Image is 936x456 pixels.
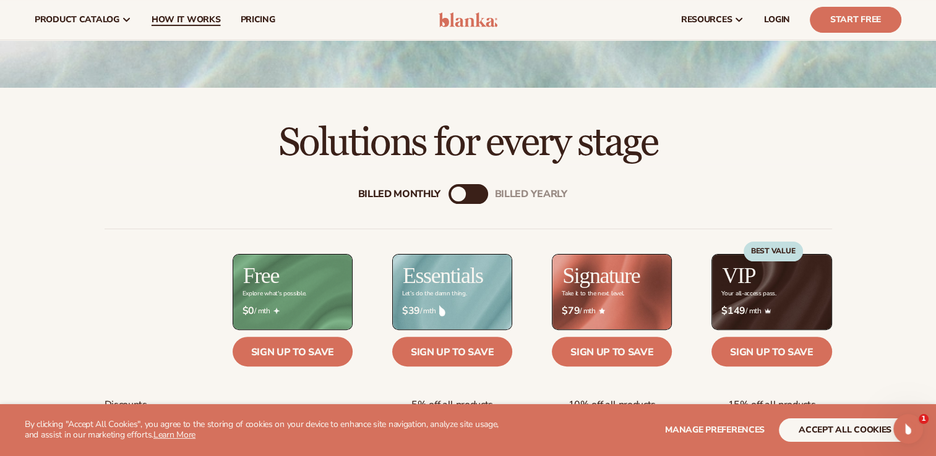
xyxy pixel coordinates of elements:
span: / mth [721,305,822,317]
span: Manage preferences [665,424,765,436]
a: Sign up to save [233,337,353,366]
div: BEST VALUE [744,242,803,261]
div: Billed Monthly [358,188,441,200]
h2: Signature [562,264,640,287]
iframe: Intercom live chat [893,414,923,444]
a: Start Free [810,7,901,33]
span: product catalog [35,15,119,25]
h2: Essentials [403,264,483,287]
button: Manage preferences [665,418,765,442]
img: drop.png [439,305,445,316]
button: accept all cookies [779,418,911,442]
img: Essentials_BG_9050f826-5aa9-47d9-a362-757b82c62641.jpg [393,255,512,329]
img: logo [439,12,497,27]
strong: $79 [562,305,580,317]
a: Sign up to save [392,337,512,366]
span: How It Works [152,15,221,25]
span: / mth [243,305,343,317]
img: Signature_BG_eeb718c8-65ac-49e3-a4e5-327c6aa73146.jpg [552,255,671,329]
span: resources [681,15,732,25]
img: free_bg.png [233,255,352,329]
img: VIP_BG_199964bd-3653-43bc-8a67-789d2d7717b9.jpg [712,255,831,329]
span: 10% off all products [568,394,656,416]
p: By clicking "Accept All Cookies", you agree to the storing of cookies on your device to enhance s... [25,420,508,441]
img: Star_6.png [599,308,605,313]
h2: Solutions for every stage [35,122,901,164]
img: Free_Icon_bb6e7c7e-73f8-44bd-8ed0-223ea0fc522e.png [273,308,280,314]
span: / mth [562,305,662,317]
div: Explore what's possible. [243,290,306,297]
span: LOGIN [764,15,790,25]
h2: Free [243,264,279,287]
span: Discounts [105,394,147,416]
span: pricing [240,15,275,25]
h2: VIP [722,264,755,287]
strong: $149 [721,305,745,317]
strong: $0 [243,305,254,317]
span: 15% off all products [728,394,816,416]
span: 5% off all products [411,394,493,416]
span: 1 [919,414,929,424]
a: Learn More [153,429,195,441]
div: billed Yearly [495,188,567,200]
a: Sign up to save [552,337,672,366]
span: / mth [402,305,502,317]
a: Sign up to save [711,337,831,366]
div: Take it to the next level. [562,290,624,297]
strong: $39 [402,305,420,317]
div: Let’s do the damn thing. [402,290,466,297]
span: - [290,394,294,416]
div: Your all-access pass. [721,290,776,297]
